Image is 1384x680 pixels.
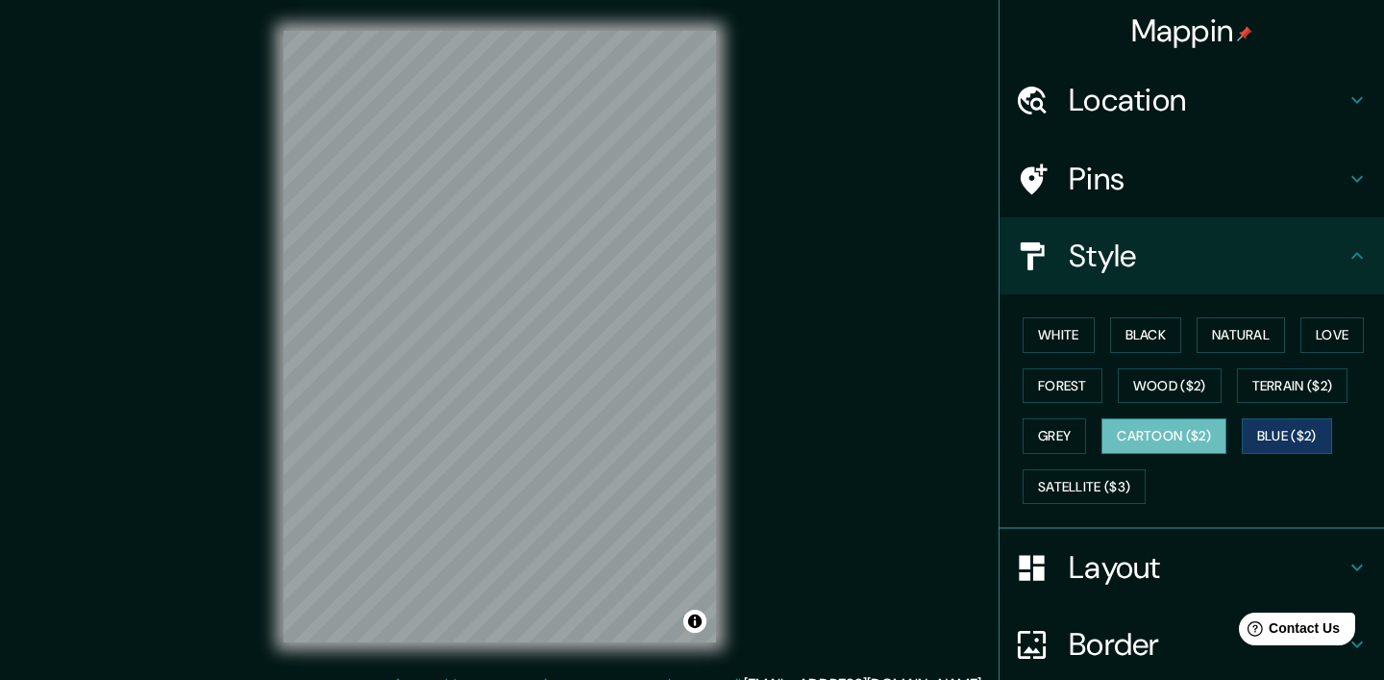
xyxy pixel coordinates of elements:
div: Layout [1000,529,1384,606]
h4: Layout [1069,548,1346,587]
button: Cartoon ($2) [1101,418,1226,454]
button: Terrain ($2) [1237,368,1348,404]
div: Style [1000,217,1384,294]
h4: Location [1069,81,1346,119]
button: Black [1110,317,1182,353]
button: Natural [1197,317,1285,353]
button: Love [1300,317,1364,353]
div: Location [1000,62,1384,139]
div: Pins [1000,140,1384,217]
button: Toggle attribution [683,610,706,633]
button: Forest [1023,368,1102,404]
button: Blue ($2) [1242,418,1332,454]
h4: Mappin [1131,12,1253,50]
h4: Pins [1069,160,1346,198]
h4: Style [1069,237,1346,275]
iframe: Help widget launcher [1213,605,1363,659]
button: Grey [1023,418,1086,454]
canvas: Map [284,31,716,642]
button: Satellite ($3) [1023,469,1146,505]
button: White [1023,317,1095,353]
button: Wood ($2) [1118,368,1222,404]
img: pin-icon.png [1237,26,1252,41]
h4: Border [1069,625,1346,664]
